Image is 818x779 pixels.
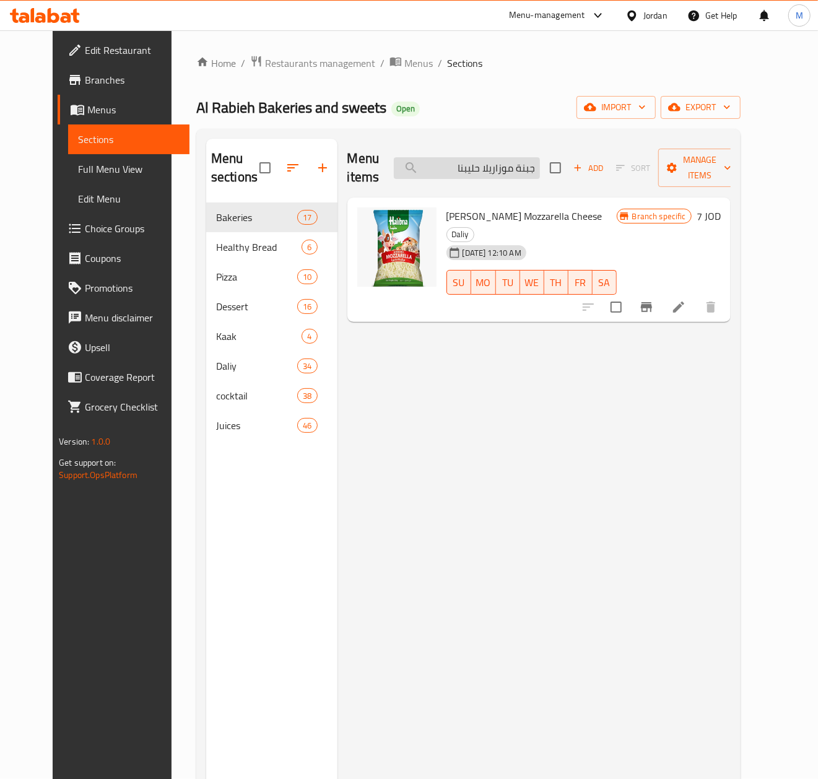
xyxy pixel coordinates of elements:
a: Full Menu View [68,154,189,184]
span: 38 [298,390,316,402]
h2: Menu sections [211,149,259,186]
button: import [577,96,656,119]
div: Daliy [446,227,474,242]
button: Add [568,159,608,178]
a: Home [196,56,236,71]
nav: Menu sections [206,198,337,445]
span: Choice Groups [85,221,180,236]
a: Branches [58,65,189,95]
a: Edit Restaurant [58,35,189,65]
span: Menu disclaimer [85,310,180,325]
li: / [380,56,385,71]
button: FR [568,270,593,295]
div: Dessert16 [206,292,337,321]
div: items [297,299,317,314]
span: 17 [298,212,316,224]
a: Upsell [58,333,189,362]
li: / [438,56,442,71]
div: items [302,329,317,344]
span: 10 [298,271,316,283]
div: Pizza10 [206,262,337,292]
span: Menus [404,56,433,71]
span: FR [573,274,588,292]
div: Daliy34 [206,351,337,381]
a: Coverage Report [58,362,189,392]
span: Select all sections [252,155,278,181]
a: Promotions [58,273,189,303]
button: WE [520,270,544,295]
a: Support.OpsPlatform [59,467,137,483]
div: items [302,240,317,255]
span: 46 [298,420,316,432]
span: Grocery Checklist [85,399,180,414]
a: Restaurants management [250,55,375,71]
span: 16 [298,301,316,313]
span: Version: [59,433,89,450]
span: Daliy [216,359,297,373]
span: Coupons [85,251,180,266]
a: Grocery Checklist [58,392,189,422]
button: delete [696,292,726,322]
span: Open [391,103,420,114]
span: MO [476,274,491,292]
span: Select section [542,155,568,181]
span: [PERSON_NAME] Mozzarella Cheese [446,207,603,225]
span: Edit Restaurant [85,43,180,58]
div: Open [391,102,420,116]
button: TH [544,270,568,295]
div: Bakeries17 [206,202,337,232]
li: / [241,56,245,71]
span: Edit Menu [78,191,180,206]
a: Sections [68,124,189,154]
span: import [586,100,646,115]
button: TU [496,270,520,295]
span: Daliy [447,227,474,242]
span: Bakeries [216,210,297,225]
span: 34 [298,360,316,372]
span: WE [525,274,539,292]
div: Menu-management [509,8,585,23]
span: Pizza [216,269,297,284]
span: Manage items [668,152,731,183]
span: 4 [302,331,316,342]
div: cocktail38 [206,381,337,411]
h6: 7 JOD [697,207,721,225]
button: SA [593,270,617,295]
span: Al Rabieh Bakeries and sweets [196,94,386,121]
div: Kaak4 [206,321,337,351]
a: Menus [58,95,189,124]
span: 1.0.0 [91,433,110,450]
input: search [394,157,540,179]
span: TU [501,274,515,292]
div: Juices46 [206,411,337,440]
button: export [661,96,741,119]
a: Edit Menu [68,184,189,214]
button: Add section [308,153,337,183]
nav: breadcrumb [196,55,741,71]
span: Menus [87,102,180,117]
span: Juices [216,418,297,433]
span: Promotions [85,281,180,295]
span: Healthy Bread [216,240,302,255]
a: Choice Groups [58,214,189,243]
span: export [671,100,731,115]
a: Edit menu item [671,300,686,315]
div: items [297,359,317,373]
span: Sections [447,56,482,71]
img: Kilo Halibna Mozzarella Cheese [357,207,437,287]
span: cocktail [216,388,297,403]
a: Coupons [58,243,189,273]
a: Menus [389,55,433,71]
h2: Menu items [347,149,380,186]
div: items [297,418,317,433]
span: SU [452,274,466,292]
span: 6 [302,242,316,253]
div: Jordan [643,9,668,22]
span: Get support on: [59,455,116,471]
span: Sections [78,132,180,147]
div: items [297,388,317,403]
